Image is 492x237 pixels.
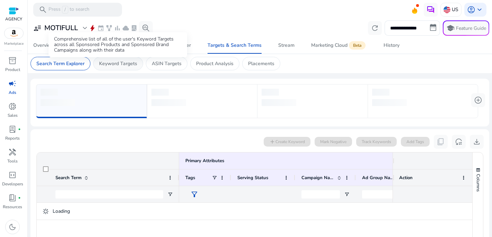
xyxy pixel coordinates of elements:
span: add_circle [474,96,482,104]
div: loading [372,89,389,96]
button: schoolFeature Guide [443,20,489,36]
p: Ads [9,89,16,96]
span: Action [399,175,413,181]
span: dark_mode [8,223,17,231]
span: search [39,6,47,14]
p: Marketplace [4,41,24,46]
div: Comprehensive list of all of the user's Keyword Targets across all Sponsored Products and Sponsor... [49,32,187,57]
p: Feature Guide [456,25,486,32]
span: handyman [8,148,17,156]
span: download [473,138,481,146]
p: AGENCY [5,16,22,22]
button: Open Filter Menu [344,192,350,197]
span: search_insights [142,24,150,32]
div: Marketing Cloud [311,43,367,48]
button: search_insights [139,21,153,35]
button: Open Filter Menu [167,192,173,197]
span: lab_profile [131,25,138,32]
div: loading [151,89,169,96]
p: US [452,3,458,16]
img: amazon.svg [5,28,23,38]
span: cloud [122,25,129,32]
span: bolt [89,25,96,32]
span: Tags [185,175,195,181]
div: History [384,43,399,48]
span: account_circle [467,6,475,14]
div: loading [41,99,75,106]
p: Product [5,67,20,73]
span: fiber_manual_record [18,196,21,199]
p: Placements [248,60,274,67]
span: inventory_2 [8,56,17,65]
span: Serving Status [237,175,268,181]
span: / [62,6,68,14]
button: add_circle [471,93,485,107]
button: refresh [368,21,382,35]
span: code_blocks [8,171,17,179]
span: event [97,25,104,32]
span: campaign [8,79,17,88]
span: refresh [371,24,379,32]
span: Campaign Name [301,175,334,181]
span: Loading [53,208,70,214]
span: school [446,24,455,32]
div: Stream [278,43,295,48]
span: book_4 [8,194,17,202]
span: fiber_manual_record [18,128,21,131]
span: expand_more [81,24,89,32]
p: Resources [3,204,22,210]
p: Sales [8,112,18,119]
button: reset_settings [452,135,466,149]
input: Campaign Name Filter Input [301,190,340,199]
input: Search Term Filter Input [55,190,163,199]
span: lab_profile [8,125,17,133]
div: loading [262,89,279,96]
span: Search Term [55,175,81,181]
p: Keyword Targets [99,60,137,67]
span: Beta [349,41,366,50]
p: Tools [7,158,18,164]
h3: MOTIFULL [44,24,78,32]
span: user_attributes [33,24,42,32]
p: Reports [5,135,20,141]
img: us.svg [443,6,450,13]
span: family_history [106,25,113,32]
div: Primary Attributes [185,158,224,164]
div: loading [41,89,58,96]
div: loading [372,99,407,106]
span: keyboard_arrow_down [475,6,484,14]
div: Targets & Search Terms [208,43,262,48]
span: Columns [475,174,481,192]
span: reset_settings [455,138,463,146]
input: Ad Group Name Filter Input [362,190,401,199]
span: bar_chart [114,25,121,32]
span: filter_alt [190,190,199,199]
div: loading [151,99,186,106]
span: Ad Group Name [362,175,395,181]
div: Overview [33,43,54,48]
p: Developers [2,181,23,187]
p: Product Analysis [196,60,234,67]
p: ASIN Targets [152,60,182,67]
span: donut_small [8,102,17,111]
div: loading [262,99,296,106]
p: Press to search [49,6,89,14]
p: Search Term Explorer [36,60,85,67]
button: download [470,135,484,149]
